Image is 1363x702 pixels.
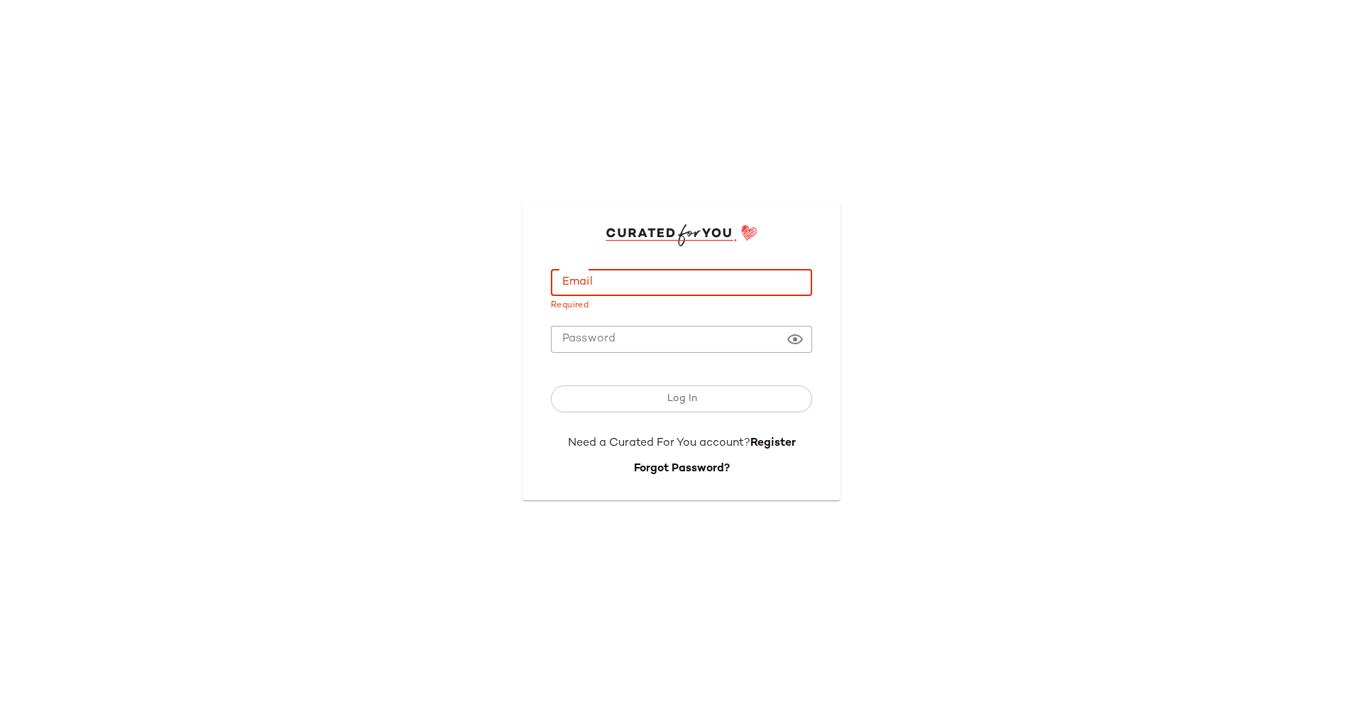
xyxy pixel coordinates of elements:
[666,393,696,405] span: Log In
[750,437,796,449] a: Register
[634,463,730,475] a: Forgot Password?
[551,385,812,412] button: Log In
[551,302,812,310] div: Required
[568,437,750,449] span: Need a Curated For You account?
[606,224,758,246] img: cfy_login_logo.DGdB1djN.svg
